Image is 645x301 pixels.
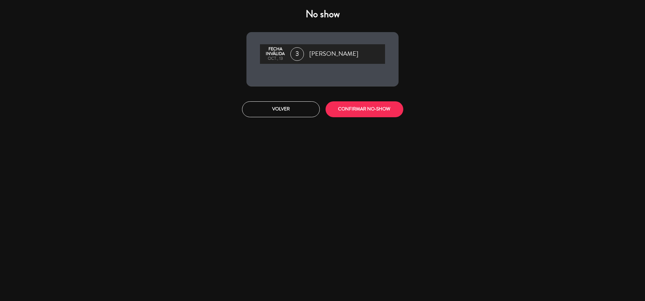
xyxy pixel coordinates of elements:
[309,49,358,59] span: [PERSON_NAME]
[242,101,320,117] button: Volver
[290,47,304,61] span: 3
[246,8,399,20] h4: No show
[263,47,287,56] div: Fecha inválida
[326,101,403,117] button: CONFIRMAR NO-SHOW
[263,56,287,61] div: oct., 13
